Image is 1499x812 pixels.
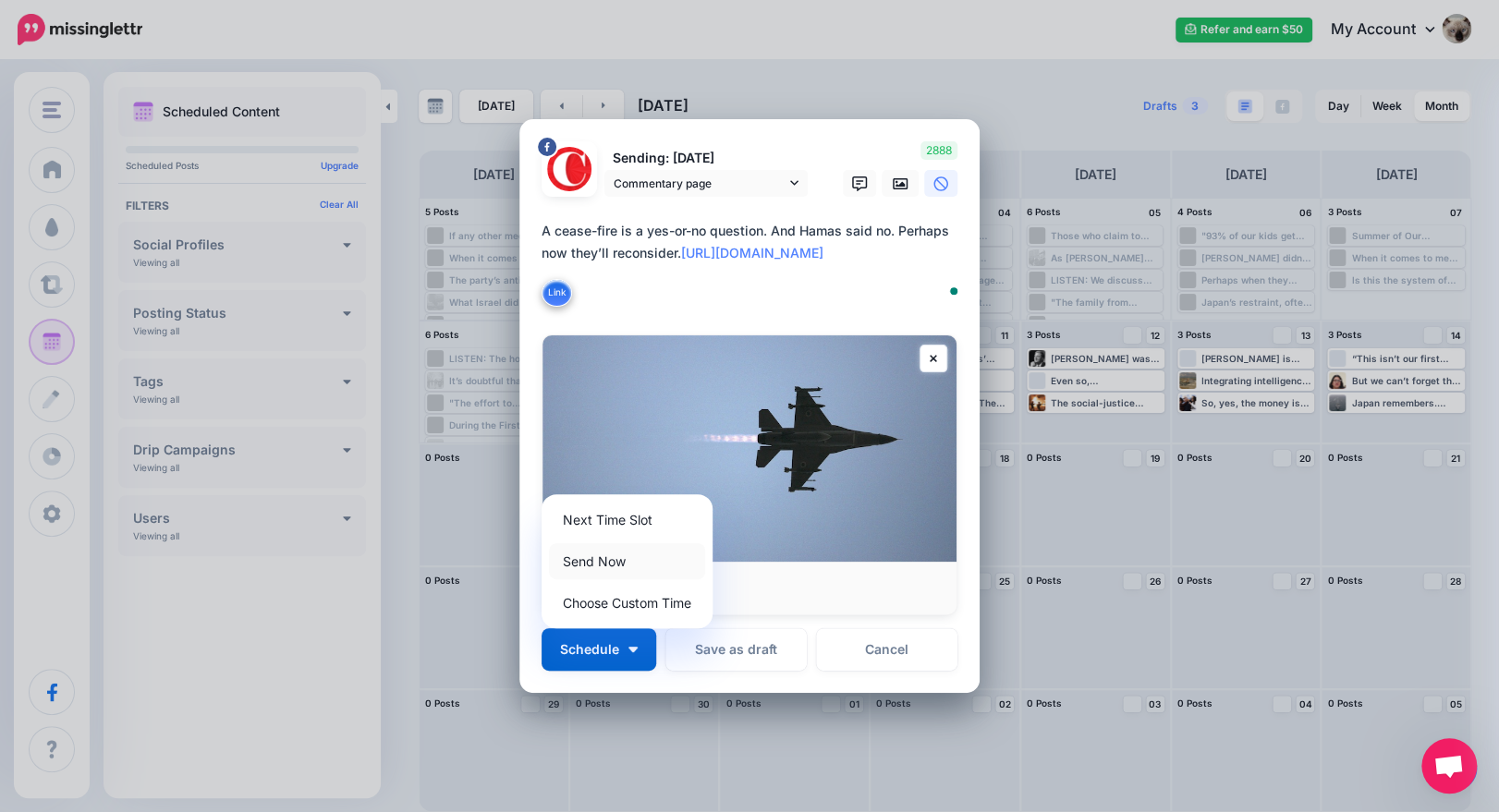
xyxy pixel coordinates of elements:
[560,643,619,656] span: Schedule
[549,543,705,579] a: Send Now
[542,279,572,307] button: Link
[542,220,967,309] textarea: To enrich screen reader interactions, please activate Accessibility in Grammarly extension settings
[920,141,957,160] span: 2888
[549,585,705,621] a: Choose Custom Time
[604,148,808,169] p: Sending: [DATE]
[628,647,638,652] img: arrow-down-white.png
[542,628,656,671] button: Schedule
[816,628,957,671] a: Cancel
[547,147,591,191] img: 291864331_468958885230530_187971914351797662_n-bsa127305.png
[665,628,807,671] button: Save as draft
[561,588,938,605] p: [DOMAIN_NAME]
[549,502,705,538] a: Next Time Slot
[542,220,967,264] div: A cease-fire is a yes-or-no question. And Hamas said no. Perhaps now they’ll reconsider.
[604,170,808,197] a: Commentary page
[614,174,786,193] span: Commentary page
[542,494,713,628] div: Schedule
[542,335,957,562] img: Israel’s Right of Pursuit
